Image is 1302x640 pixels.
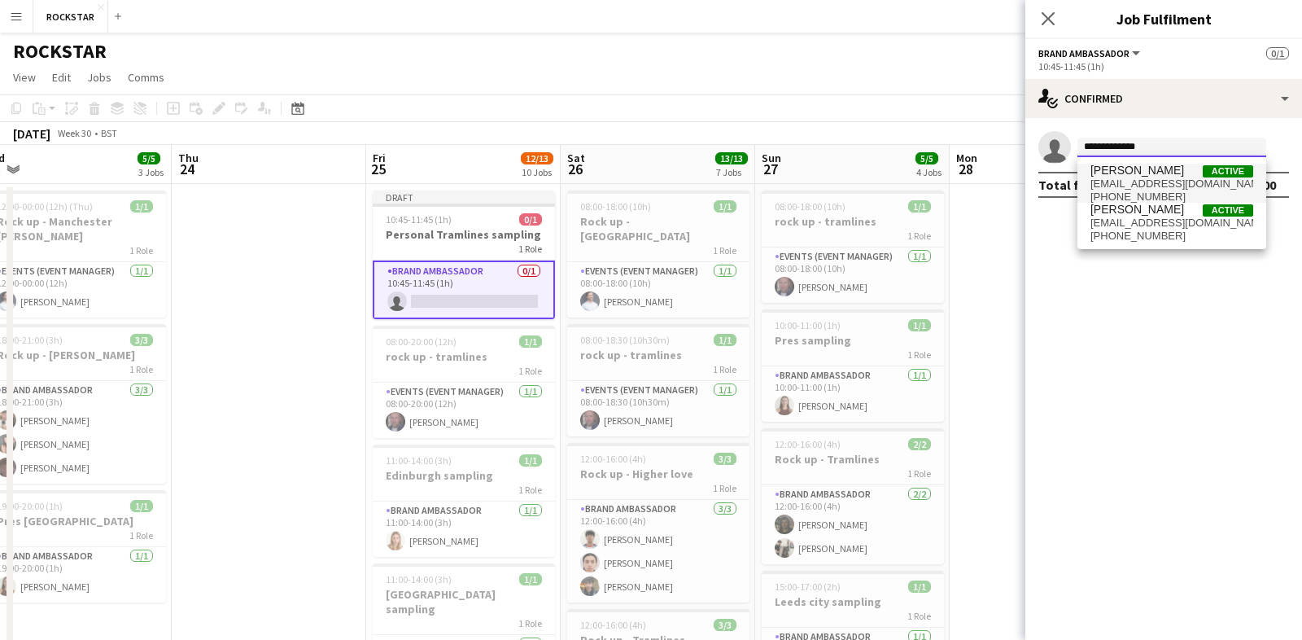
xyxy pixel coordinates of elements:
[370,160,386,178] span: 25
[128,70,164,85] span: Comms
[13,125,50,142] div: [DATE]
[713,363,736,375] span: 1 Role
[138,152,160,164] span: 5/5
[54,127,94,139] span: Week 30
[7,67,42,88] a: View
[908,200,931,213] span: 1/1
[81,67,118,88] a: Jobs
[714,453,736,465] span: 3/3
[373,261,555,319] app-card-role: Brand Ambassador0/110:45-11:45 (1h)
[716,166,747,178] div: 7 Jobs
[13,70,36,85] span: View
[916,166,942,178] div: 4 Jobs
[1038,47,1143,59] button: Brand Ambassador
[46,67,77,88] a: Edit
[522,166,553,178] div: 10 Jobs
[567,191,749,318] app-job-card: 08:00-18:00 (10h)1/1Rock up - [GEOGRAPHIC_DATA]1 RoleEvents (Event Manager)1/108:00-18:00 (10h)[P...
[908,581,931,593] span: 1/1
[121,67,171,88] a: Comms
[518,617,542,629] span: 1 Role
[1025,79,1302,118] div: Confirmed
[1090,217,1253,230] span: ccrossley2003@gmail.com
[762,214,944,229] h3: rock up - tramlines
[386,454,452,467] span: 11:00-14:00 (3h)
[907,610,931,622] span: 1 Role
[373,468,555,483] h3: Edinburgh sampling
[13,39,107,64] h1: ROCKSTAR
[386,213,452,226] span: 10:45-11:45 (1h)
[386,573,452,585] span: 11:00-14:00 (3h)
[580,619,646,631] span: 12:00-16:00 (4h)
[373,191,555,319] app-job-card: Draft10:45-11:45 (1h)0/1Personal Tramlines sampling1 RoleBrand Ambassador0/110:45-11:45 (1h)
[759,160,781,178] span: 27
[915,152,938,164] span: 5/5
[1090,191,1253,204] span: +4407852974763
[567,348,749,362] h3: rock up - tramlines
[129,363,153,375] span: 1 Role
[715,152,748,164] span: 13/13
[775,581,841,593] span: 15:00-17:00 (2h)
[130,334,153,346] span: 3/3
[1090,203,1184,217] span: Charlotte Crossley-Smith
[373,445,555,557] app-job-card: 11:00-14:00 (3h)1/1Edinburgh sampling1 RoleBrand Ambassador1/111:00-14:00 (3h)[PERSON_NAME]
[762,191,944,303] div: 08:00-18:00 (10h)1/1rock up - tramlines1 RoleEvents (Event Manager)1/108:00-18:00 (10h)[PERSON_NAME]
[567,443,749,603] app-job-card: 12:00-16:00 (4h)3/3Rock up - Higher love1 RoleBrand Ambassador3/312:00-16:00 (4h)[PERSON_NAME][PE...
[762,452,944,467] h3: Rock up - Tramlines
[52,70,71,85] span: Edit
[907,348,931,361] span: 1 Role
[1203,165,1253,178] span: Active
[907,467,931,480] span: 1 Role
[1266,47,1289,59] span: 0/1
[775,438,841,450] span: 12:00-16:00 (4h)
[762,485,944,564] app-card-role: Brand Ambassador2/212:00-16:00 (4h)[PERSON_NAME][PERSON_NAME]
[762,594,944,609] h3: Leeds city sampling
[762,248,944,303] app-card-role: Events (Event Manager)1/108:00-18:00 (10h)[PERSON_NAME]
[518,243,542,255] span: 1 Role
[762,428,944,564] app-job-card: 12:00-16:00 (4h)2/2Rock up - Tramlines1 RoleBrand Ambassador2/212:00-16:00 (4h)[PERSON_NAME][PERS...
[713,482,736,494] span: 1 Role
[87,70,111,85] span: Jobs
[373,587,555,616] h3: [GEOGRAPHIC_DATA] sampling
[567,151,585,165] span: Sat
[956,151,977,165] span: Mon
[762,309,944,422] app-job-card: 10:00-11:00 (1h)1/1Pres sampling1 RoleBrand Ambassador1/110:00-11:00 (1h)[PERSON_NAME]
[518,365,542,377] span: 1 Role
[130,200,153,213] span: 1/1
[1025,8,1302,29] h3: Job Fulfilment
[908,319,931,331] span: 1/1
[762,333,944,348] h3: Pres sampling
[908,438,931,450] span: 2/2
[1038,47,1129,59] span: Brand Ambassador
[1090,164,1184,178] span: Charlotte Crolley-Waine
[714,619,736,631] span: 3/3
[567,324,749,436] div: 08:00-18:30 (10h30m)1/1rock up - tramlines1 RoleEvents (Event Manager)1/108:00-18:30 (10h30m)[PER...
[373,326,555,438] app-job-card: 08:00-20:00 (12h)1/1rock up - tramlines1 RoleEvents (Event Manager)1/108:00-20:00 (12h)[PERSON_NAME]
[762,151,781,165] span: Sun
[954,160,977,178] span: 28
[129,244,153,256] span: 1 Role
[1203,204,1253,217] span: Active
[519,573,542,585] span: 1/1
[519,335,542,348] span: 1/1
[373,191,555,204] div: Draft
[907,230,931,242] span: 1 Role
[178,151,199,165] span: Thu
[567,381,749,436] app-card-role: Events (Event Manager)1/108:00-18:30 (10h30m)[PERSON_NAME]
[138,166,164,178] div: 3 Jobs
[176,160,199,178] span: 24
[565,160,585,178] span: 26
[714,200,736,213] span: 1/1
[567,214,749,243] h3: Rock up - [GEOGRAPHIC_DATA]
[101,127,117,139] div: BST
[567,500,749,603] app-card-role: Brand Ambassador3/312:00-16:00 (4h)[PERSON_NAME][PERSON_NAME][PERSON_NAME]
[775,319,841,331] span: 10:00-11:00 (1h)
[373,151,386,165] span: Fri
[373,349,555,364] h3: rock up - tramlines
[373,227,555,242] h3: Personal Tramlines sampling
